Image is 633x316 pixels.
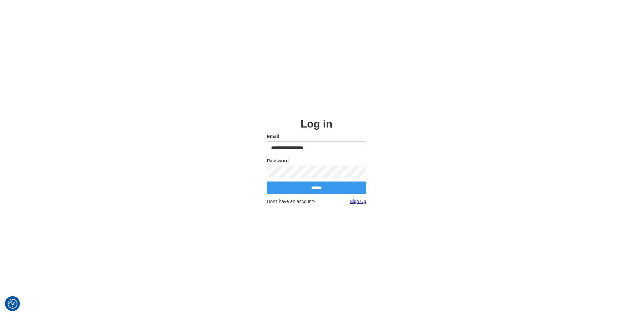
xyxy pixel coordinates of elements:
[8,299,18,309] button: Consent Preferences
[267,133,366,140] label: Email
[267,157,366,164] label: Password
[267,198,316,205] span: Don't have an account?
[350,198,366,205] a: Sign Up
[8,299,18,309] img: Revisit consent button
[267,118,366,130] h2: Log in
